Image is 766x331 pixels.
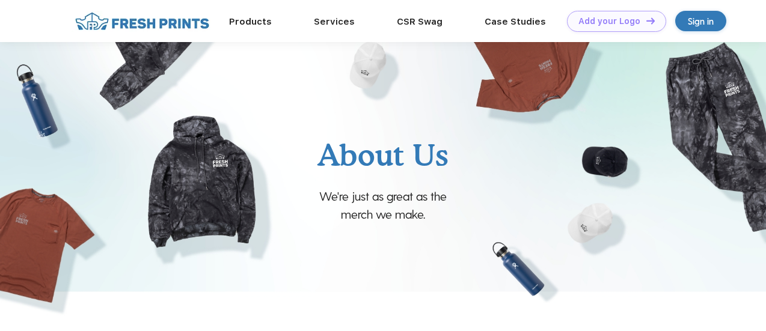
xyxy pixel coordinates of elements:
[646,17,655,24] img: DT
[72,11,213,32] img: fo%20logo%202.webp
[578,16,640,26] div: Add your Logo
[229,16,272,27] a: Products
[675,11,726,31] a: Sign in
[307,132,460,177] p: About Us
[688,14,714,28] div: Sign in
[307,187,460,223] p: We're just as great as the merch we make.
